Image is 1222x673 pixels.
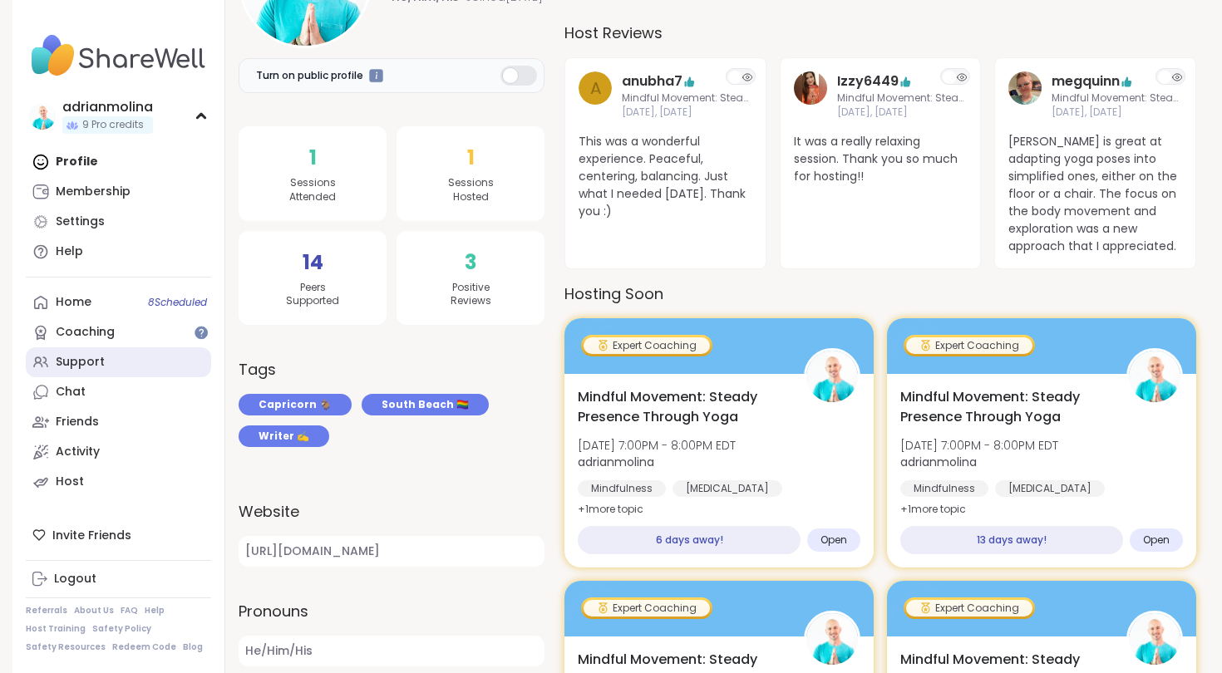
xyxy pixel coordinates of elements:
[26,177,211,207] a: Membership
[794,71,827,105] img: Izzy6449
[622,106,752,120] span: [DATE], [DATE]
[256,68,363,83] span: Turn on public profile
[906,600,1032,617] div: Expert Coaching
[26,564,211,594] a: Logout
[145,605,165,617] a: Help
[286,281,339,309] span: Peers Supported
[26,437,211,467] a: Activity
[26,407,211,437] a: Friends
[1129,351,1180,402] img: adrianmolina
[148,296,207,309] span: 8 Scheduled
[259,429,309,444] span: Writer ✍️
[837,106,968,120] span: [DATE], [DATE]
[54,571,96,587] div: Logout
[369,69,383,83] iframe: Spotlight
[1052,91,1182,106] span: Mindful Movement: Steady Presence Through Yoga
[673,480,782,497] div: [MEDICAL_DATA]
[1129,613,1180,665] img: adrianmolina
[56,354,105,371] div: Support
[382,397,469,412] span: South Beach 🏳️‍🌈
[578,526,801,554] div: 6 days away!
[303,248,323,278] span: 14
[906,337,1032,354] div: Expert Coaching
[62,98,153,116] div: adrianmolina
[900,454,977,470] b: adrianmolina
[1008,133,1182,255] span: [PERSON_NAME] is great at adapting yoga poses into simplified ones, either on the floor or a chai...
[622,91,752,106] span: Mindful Movement: Steady Presence Through Yoga
[451,281,491,309] span: Positive Reviews
[584,600,710,617] div: Expert Coaching
[622,71,682,91] a: anubha7
[578,387,786,427] span: Mindful Movement: Steady Presence Through Yoga
[900,480,988,497] div: Mindfulness
[448,176,494,204] span: Sessions Hosted
[259,397,332,412] span: Capricorn 🐐
[56,384,86,400] div: Chat
[56,414,99,430] div: Friends
[837,71,899,91] a: Izzy6449
[579,133,752,220] span: This was a wonderful experience. Peaceful, centering, balancing. Just what I needed [DATE]. Thank...
[112,641,176,653] a: Redeem Code
[26,605,67,617] a: Referrals
[26,287,211,317] a: Home8Scheduled
[995,480,1105,497] div: [MEDICAL_DATA]
[56,324,115,341] div: Coaching
[26,520,211,550] div: Invite Friends
[578,480,666,497] div: Mindfulness
[239,636,544,666] span: He/Him/His
[239,536,544,567] a: [URL][DOMAIN_NAME]
[590,76,601,101] span: a
[56,243,83,260] div: Help
[289,176,336,204] span: Sessions Attended
[900,526,1123,554] div: 13 days away!
[239,358,276,381] h3: Tags
[465,248,476,278] span: 3
[900,387,1108,427] span: Mindful Movement: Steady Presence Through Yoga
[578,454,654,470] b: adrianmolina
[56,294,91,311] div: Home
[579,71,612,120] a: a
[1008,71,1042,120] a: megquinn
[584,337,710,354] div: Expert Coaching
[26,317,211,347] a: Coaching
[56,444,100,460] div: Activity
[794,133,968,185] span: It was a really relaxing session. Thank you so much for hosting!!
[26,623,86,635] a: Host Training
[26,467,211,497] a: Host
[239,600,544,622] label: Pronouns
[29,103,56,130] img: adrianmolina
[578,437,736,454] span: [DATE] 7:00PM - 8:00PM EDT
[26,27,211,85] img: ShareWell Nav Logo
[26,237,211,267] a: Help
[806,613,858,665] img: adrianmolina
[195,326,208,339] iframe: Spotlight
[56,474,84,490] div: Host
[26,641,106,653] a: Safety Resources
[309,143,317,173] span: 1
[56,214,105,230] div: Settings
[820,533,847,547] span: Open
[1008,71,1042,105] img: megquinn
[1052,106,1182,120] span: [DATE], [DATE]
[1052,71,1120,91] a: megquinn
[26,347,211,377] a: Support
[92,623,151,635] a: Safety Policy
[239,500,544,523] label: Website
[564,282,1196,305] h3: Hosting Soon
[26,377,211,407] a: Chat
[794,71,827,120] a: Izzy6449
[183,641,203,653] a: Blog
[1143,533,1170,547] span: Open
[26,207,211,237] a: Settings
[56,184,131,200] div: Membership
[121,605,138,617] a: FAQ
[74,605,114,617] a: About Us
[900,437,1058,454] span: [DATE] 7:00PM - 8:00PM EDT
[837,91,968,106] span: Mindful Movement: Steady Presence Through Yoga
[806,351,858,402] img: adrianmolina
[82,118,144,132] span: 9 Pro credits
[467,143,475,173] span: 1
